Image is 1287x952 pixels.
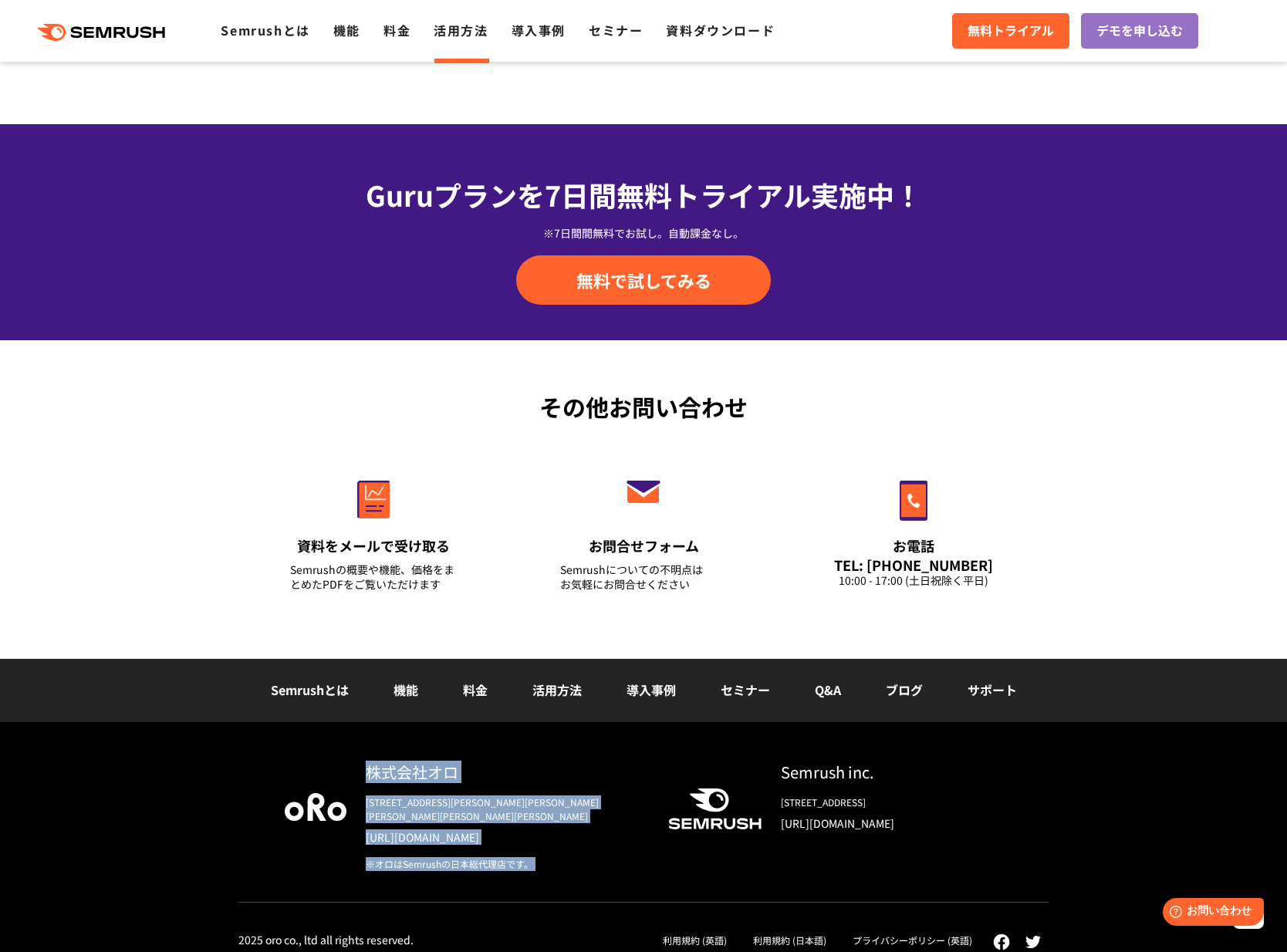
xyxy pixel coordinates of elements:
div: その他お問い合わせ [238,390,1049,424]
div: 株式会社オロ [366,761,643,783]
div: ※オロはSemrushの日本総代理店です。 [366,857,643,871]
img: oro company [285,793,346,821]
img: twitter [1025,936,1041,948]
a: 料金 [383,21,410,39]
div: TEL: [PHONE_NUMBER] [830,556,997,573]
div: Semrushの概要や機能、価格をまとめたPDFをご覧いただけます [290,562,457,592]
div: お電話 [830,536,997,555]
a: 無料トライアル [952,13,1069,49]
a: 資料をメールで受け取る Semrushの概要や機能、価格をまとめたPDFをご覧いただけます [258,447,489,611]
a: 機能 [394,680,418,699]
span: 無料トライアル実施中！ [616,174,922,214]
div: [STREET_ADDRESS] [781,795,1002,809]
div: Semrush inc. [781,761,1002,783]
div: お問合せフォーム [560,536,727,555]
a: 導入事例 [627,680,676,699]
a: 利用規約 (英語) [663,933,727,947]
div: 2025 oro co., ltd all rights reserved. [238,933,414,947]
a: ブログ [886,680,923,699]
a: Semrushとは [271,680,349,699]
a: [URL][DOMAIN_NAME] [781,815,1002,831]
span: デモを申し込む [1096,21,1183,41]
a: セミナー [721,680,770,699]
span: 無料で試してみる [576,268,711,292]
a: 活用方法 [532,680,582,699]
a: 導入事例 [512,21,566,39]
div: Semrushについての不明点は お気軽にお問合せください [560,562,727,592]
a: セミナー [589,21,643,39]
a: Q&A [815,680,841,699]
span: 無料トライアル [968,21,1054,41]
iframe: Help widget launcher [1150,892,1270,935]
a: 活用方法 [434,21,488,39]
a: デモを申し込む [1081,13,1198,49]
div: ※7日間間無料でお試し。自動課金なし。 [238,225,1049,241]
div: 10:00 - 17:00 (土日祝除く平日) [830,573,997,588]
img: facebook [993,933,1010,950]
a: サポート [968,680,1017,699]
a: 資料ダウンロード [666,21,775,39]
a: [URL][DOMAIN_NAME] [366,829,643,845]
a: 機能 [333,21,360,39]
a: お問合せフォーム Semrushについての不明点はお気軽にお問合せください [528,447,759,611]
div: Guruプランを7日間 [238,174,1049,215]
a: 利用規約 (日本語) [753,933,826,947]
a: 無料で試してみる [516,255,771,305]
a: 料金 [463,680,488,699]
div: [STREET_ADDRESS][PERSON_NAME][PERSON_NAME][PERSON_NAME][PERSON_NAME][PERSON_NAME] [366,795,643,823]
div: 資料をメールで受け取る [290,536,457,555]
a: Semrushとは [221,21,309,39]
a: プライバシーポリシー (英語) [853,933,972,947]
